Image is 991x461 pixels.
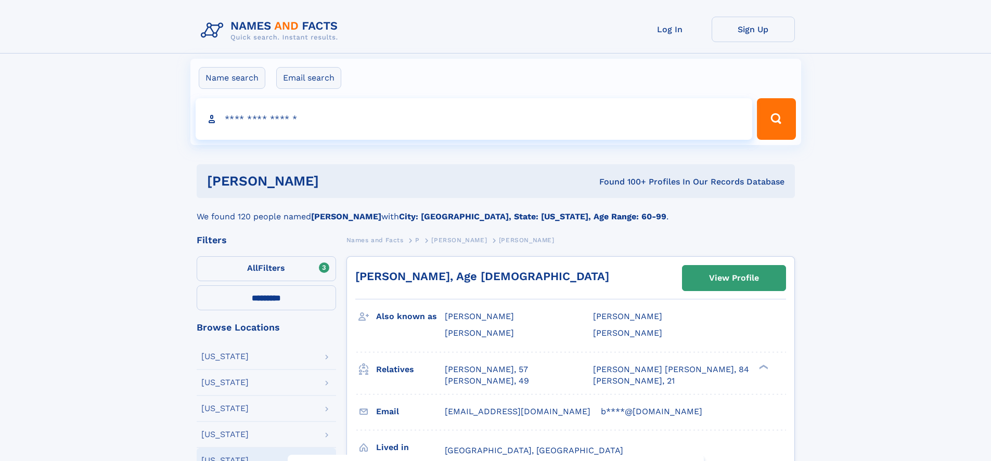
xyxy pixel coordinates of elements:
a: [PERSON_NAME] [PERSON_NAME], 84 [593,364,749,375]
div: [US_STATE] [201,404,249,413]
a: Sign Up [712,17,795,42]
span: [PERSON_NAME] [499,236,555,244]
div: ❯ [756,363,769,370]
a: P [415,233,420,246]
b: [PERSON_NAME] [311,212,381,221]
img: Logo Names and Facts [197,17,346,45]
a: [PERSON_NAME], Age [DEMOGRAPHIC_DATA] [355,270,609,283]
div: Browse Locations [197,323,336,332]
span: [PERSON_NAME] [445,328,514,338]
div: We found 120 people named with . [197,198,795,223]
div: Found 100+ Profiles In Our Records Database [459,176,784,188]
div: [US_STATE] [201,352,249,361]
a: [PERSON_NAME], 57 [445,364,528,375]
a: Names and Facts [346,233,404,246]
span: P [415,236,420,244]
h3: Relatives [376,361,445,378]
label: Email search [276,67,341,89]
label: Filters [197,256,336,281]
h1: [PERSON_NAME] [207,175,459,188]
a: [PERSON_NAME], 21 [593,375,675,387]
b: City: [GEOGRAPHIC_DATA], State: [US_STATE], Age Range: 60-99 [399,212,666,221]
span: [PERSON_NAME] [593,328,662,338]
a: [PERSON_NAME], 49 [445,375,529,387]
a: View Profile [683,266,786,291]
h3: Also known as [376,308,445,325]
button: Search Button [757,98,795,140]
div: View Profile [709,266,759,290]
span: [GEOGRAPHIC_DATA], [GEOGRAPHIC_DATA] [445,445,623,455]
span: [PERSON_NAME] [445,311,514,321]
span: [EMAIL_ADDRESS][DOMAIN_NAME] [445,406,590,416]
a: Log In [628,17,712,42]
div: [US_STATE] [201,430,249,439]
div: [US_STATE] [201,378,249,387]
span: [PERSON_NAME] [431,236,487,244]
h3: Email [376,403,445,420]
input: search input [196,98,753,140]
span: All [247,263,258,273]
label: Name search [199,67,265,89]
div: Filters [197,235,336,245]
h3: Lived in [376,439,445,456]
a: [PERSON_NAME] [431,233,487,246]
span: [PERSON_NAME] [593,311,662,321]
